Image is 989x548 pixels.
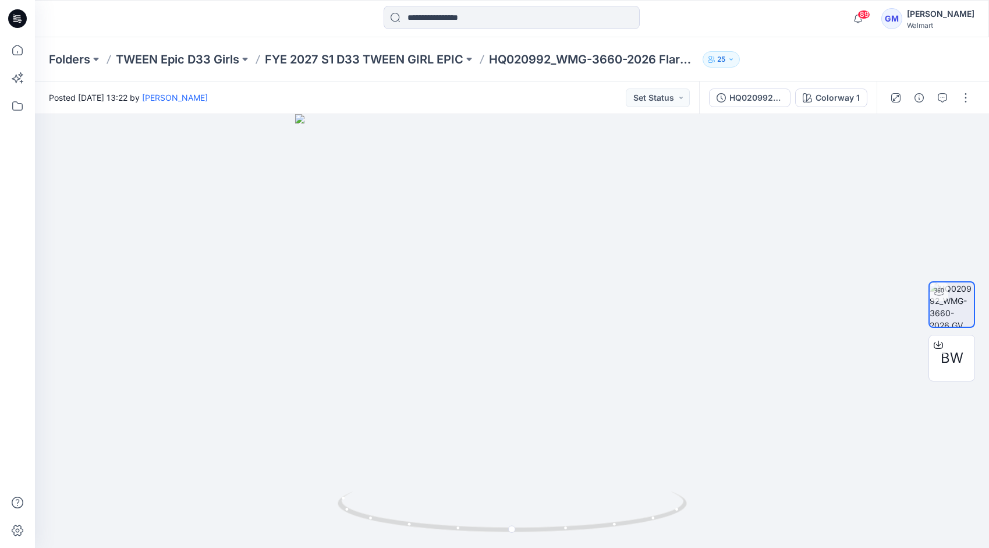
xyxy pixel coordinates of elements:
[717,53,725,66] p: 25
[930,282,974,327] img: HQ020992_WMG-3660-2026_GV_ Flare Jegging
[857,10,870,19] span: 89
[709,89,791,107] button: HQ020992_WMG-3660-2026_GV_ Flare Jegging-Inseam 24-Styling 4_Colorway 1_Front
[489,51,698,68] p: HQ020992_WMG-3660-2026 Flare Jegging
[116,51,239,68] a: TWEEN Epic D33 Girls
[703,51,740,68] button: 25
[265,51,463,68] a: FYE 2027 S1 D33 TWEEN GIRL EPIC
[142,93,208,102] a: [PERSON_NAME]
[941,348,963,369] span: BW
[907,7,974,21] div: [PERSON_NAME]
[881,8,902,29] div: GM
[907,21,974,30] div: Walmart
[729,91,783,104] div: HQ020992_WMG-3660-2026_GV_ Flare Jegging-Inseam 24-Styling 4_Colorway 1_Front
[49,51,90,68] a: Folders
[49,91,208,104] span: Posted [DATE] 13:22 by
[795,89,867,107] button: Colorway 1
[816,91,860,104] div: Colorway 1
[910,89,928,107] button: Details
